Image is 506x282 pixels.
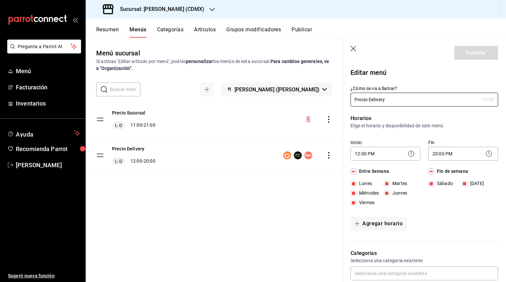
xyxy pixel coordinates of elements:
[16,161,80,170] span: [PERSON_NAME]
[351,86,498,91] label: ¿Cómo se va a llamar?
[72,17,78,22] button: open_drawer_menu
[5,48,81,55] a: Pregunta a Parrot AI
[351,147,420,161] div: 12:00 PM
[110,83,140,96] input: Buscar menú
[434,180,453,187] span: Sábado
[351,122,498,129] p: Elige el horario y disponibilidad de este menú
[112,145,144,152] button: Precio Delivery
[186,59,213,64] strong: personalizar
[129,26,146,38] button: Menús
[356,199,375,206] span: Viernes
[16,129,71,137] span: Ayuda
[96,26,119,38] button: Resumen
[16,99,80,108] span: Inventarios
[114,122,123,129] span: L-D
[434,168,468,175] span: Fin de semana
[325,116,332,123] button: actions
[351,114,498,122] p: Horarios
[226,26,281,38] button: Grupos modificadores
[96,115,104,123] button: drag
[292,26,312,38] button: Publicar
[7,40,81,53] button: Pregunta a Parrot AI
[112,157,155,165] div: 12:00 - 20:00
[112,121,155,129] div: 11:00 - 21:00
[235,86,320,93] span: [PERSON_NAME] ([PERSON_NAME])
[96,58,332,72] div: Si activas ‘Editar artículo por menú’, podrás los menús de esta sucursal.
[351,249,498,257] p: Categorías
[16,144,80,153] span: Recomienda Parrot
[114,158,123,165] span: L-D
[221,82,332,96] button: [PERSON_NAME] ([PERSON_NAME])
[325,152,332,159] button: actions
[481,96,494,103] div: 15 /30
[351,217,407,231] button: Agregar horario
[351,266,498,280] input: Selecciona una categoría existente
[351,257,498,264] p: Selecciona una categoría existente
[351,68,498,78] p: Editar menú
[157,26,184,38] button: Categorías
[16,67,80,76] span: Menú
[18,43,71,50] span: Pregunta a Parrot AI
[194,26,216,38] button: Artículos
[115,5,204,13] h3: Sucursal: [PERSON_NAME] (CDMX)
[96,151,104,159] button: drag
[351,140,420,145] label: Inicio
[112,110,145,116] button: Precio Sucursal
[390,180,407,187] span: Martes
[16,83,80,92] span: Facturación
[390,190,407,197] span: Jueves
[467,180,484,187] span: [DATE]
[428,140,498,145] label: Fin
[96,48,140,58] div: Menú sucursal
[8,272,80,279] span: Sugerir nueva función
[356,180,372,187] span: Lunes
[96,26,506,38] div: navigation tabs
[356,190,379,197] span: Miércoles
[86,102,343,173] table: menu-maker-table
[428,147,498,161] div: 20:00 PM
[356,168,389,175] span: Entre Semana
